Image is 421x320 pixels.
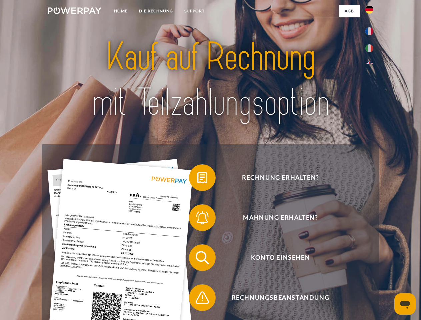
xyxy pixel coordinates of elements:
[199,204,362,231] span: Mahnung erhalten?
[394,293,416,315] iframe: Schaltfläche zum Öffnen des Messaging-Fensters
[365,44,373,52] img: it
[270,17,360,29] a: AGB (Kauf auf Rechnung)
[189,164,362,191] button: Rechnung erhalten?
[133,5,179,17] a: DIE RECHNUNG
[189,284,362,311] button: Rechnungsbeanstandung
[108,5,133,17] a: Home
[339,5,360,17] a: agb
[179,5,210,17] a: SUPPORT
[199,284,362,311] span: Rechnungsbeanstandung
[64,32,357,128] img: title-powerpay_de.svg
[189,204,362,231] button: Mahnung erhalten?
[365,6,373,14] img: de
[194,209,211,226] img: qb_bell.svg
[194,249,211,266] img: qb_search.svg
[199,244,362,271] span: Konto einsehen
[365,62,373,70] img: en
[194,169,211,186] img: qb_bill.svg
[365,27,373,35] img: fr
[48,7,101,14] img: logo-powerpay-white.svg
[199,164,362,191] span: Rechnung erhalten?
[194,289,211,306] img: qb_warning.svg
[189,244,362,271] button: Konto einsehen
